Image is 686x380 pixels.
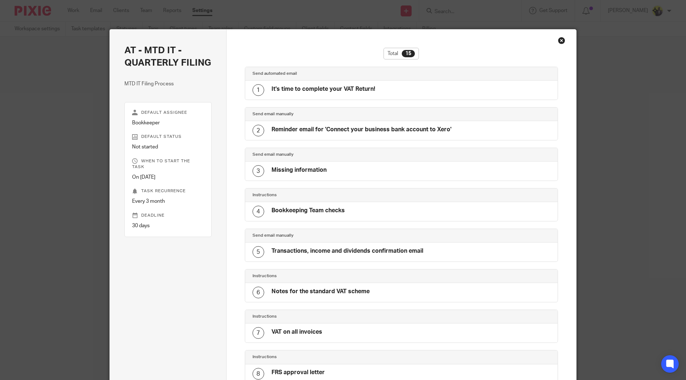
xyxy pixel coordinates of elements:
[253,71,401,77] h4: Send automated email
[253,165,264,177] div: 3
[253,233,401,239] h4: Send email manually
[132,188,204,194] p: Task recurrence
[271,166,327,174] h4: Missing information
[271,247,423,255] h4: Transactions, income and dividends confirmation email
[271,288,370,295] h4: Notes for the standard VAT scheme
[558,37,565,44] div: Close this dialog window
[253,354,401,360] h4: Instructions
[253,287,264,298] div: 6
[132,143,204,151] p: Not started
[132,110,204,116] p: Default assignee
[271,369,325,376] h4: FRS approval letter
[124,80,212,88] p: MTD IT Filing Process
[384,48,419,59] div: Total
[253,125,264,136] div: 2
[253,273,401,279] h4: Instructions
[253,206,264,217] div: 4
[253,111,401,117] h4: Send email manually
[271,328,322,336] h4: VAT on all invoices
[132,174,204,181] p: On [DATE]
[271,207,345,214] h4: Bookkeeping Team checks
[132,134,204,140] p: Default status
[124,44,212,69] h2: AT - MTD IT - QUARTERLY FILING
[132,222,204,229] p: 30 days
[402,50,415,57] div: 15
[253,192,401,198] h4: Instructions
[271,85,375,93] h4: It's time to complete your VAT Return!
[253,152,401,158] h4: Send email manually
[253,84,264,96] div: 1
[253,314,401,319] h4: Instructions
[253,327,264,339] div: 7
[132,119,204,127] p: Bookkeeper
[253,368,264,380] div: 8
[132,213,204,218] p: Deadline
[253,246,264,258] div: 5
[132,158,204,170] p: When to start the task
[132,198,204,205] p: Every 3 month
[271,126,451,133] h4: Reminder email for 'Connect your business bank account to Xero'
